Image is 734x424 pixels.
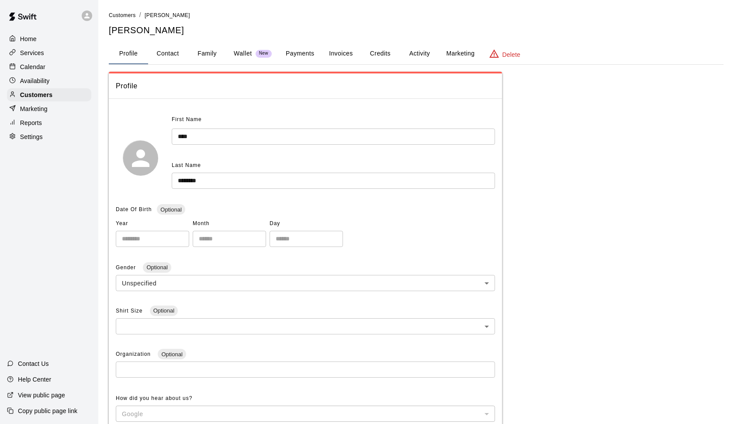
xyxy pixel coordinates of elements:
[20,90,52,99] p: Customers
[7,130,91,143] a: Settings
[139,10,141,20] li: /
[150,307,178,314] span: Optional
[279,43,321,64] button: Payments
[145,12,190,18] span: [PERSON_NAME]
[18,407,77,415] p: Copy public page link
[20,63,45,71] p: Calendar
[116,395,192,401] span: How did you hear about us?
[109,43,148,64] button: Profile
[360,43,400,64] button: Credits
[20,132,43,141] p: Settings
[116,351,152,357] span: Organization
[400,43,439,64] button: Activity
[193,217,266,231] span: Month
[18,375,51,384] p: Help Center
[148,43,187,64] button: Contact
[157,206,185,213] span: Optional
[502,50,520,59] p: Delete
[172,113,202,127] span: First Name
[109,12,136,18] span: Customers
[158,351,186,358] span: Optional
[116,308,145,314] span: Shirt Size
[20,118,42,127] p: Reports
[143,264,171,271] span: Optional
[20,76,50,85] p: Availability
[20,35,37,43] p: Home
[321,43,360,64] button: Invoices
[116,80,495,92] span: Profile
[7,88,91,101] a: Customers
[20,49,44,57] p: Services
[256,51,272,56] span: New
[270,217,343,231] span: Day
[116,217,189,231] span: Year
[116,275,495,291] div: Unspecified
[7,32,91,45] a: Home
[116,206,152,212] span: Date Of Birth
[20,104,48,113] p: Marketing
[109,11,136,18] a: Customers
[116,406,495,422] div: Google
[116,264,138,271] span: Gender
[18,391,65,400] p: View public page
[187,43,227,64] button: Family
[172,162,201,168] span: Last Name
[439,43,481,64] button: Marketing
[7,116,91,129] a: Reports
[109,24,724,36] h5: [PERSON_NAME]
[7,60,91,73] a: Calendar
[7,46,91,59] a: Services
[109,10,724,20] nav: breadcrumb
[18,359,49,368] p: Contact Us
[234,49,252,58] p: Wallet
[7,102,91,115] a: Marketing
[7,74,91,87] a: Availability
[109,43,724,64] div: basic tabs example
